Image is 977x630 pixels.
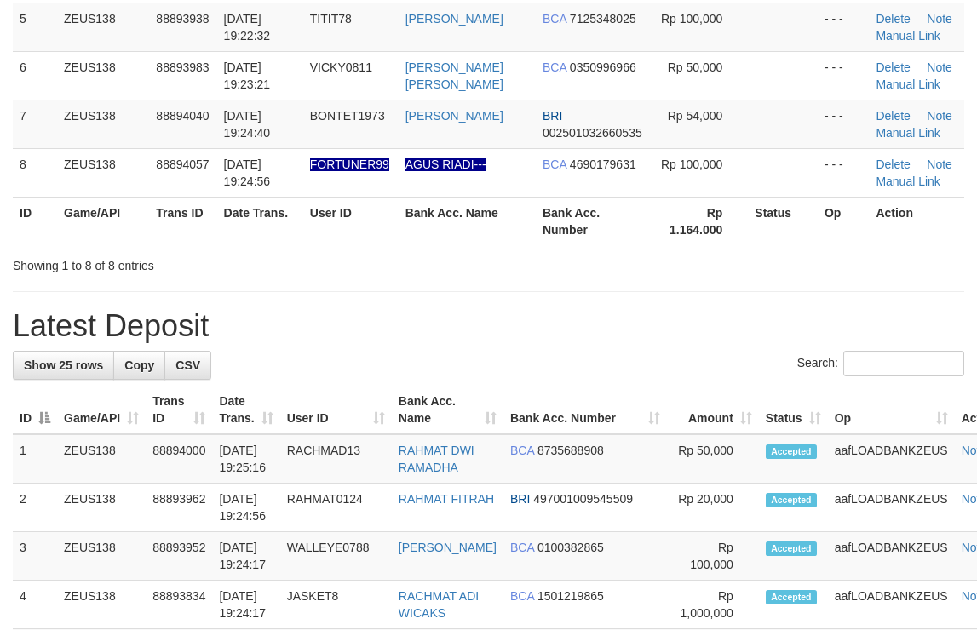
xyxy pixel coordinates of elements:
[399,541,497,554] a: [PERSON_NAME]
[224,12,271,43] span: [DATE] 19:22:32
[212,581,279,629] td: [DATE] 19:24:17
[876,175,940,188] a: Manual Link
[537,589,604,603] span: Copy 1501219865 to clipboard
[667,581,759,629] td: Rp 1,000,000
[876,157,910,171] a: Delete
[13,581,57,629] td: 4
[57,51,149,100] td: ZEUS138
[543,126,642,140] span: Copy 002501032660535 to clipboard
[661,157,722,171] span: Rp 100,000
[797,351,964,376] label: Search:
[667,386,759,434] th: Amount: activate to sort column ascending
[667,434,759,484] td: Rp 50,000
[13,484,57,532] td: 2
[212,484,279,532] td: [DATE] 19:24:56
[667,532,759,581] td: Rp 100,000
[280,484,392,532] td: RAHMAT0124
[146,484,212,532] td: 88893962
[828,532,955,581] td: aafLOADBANKZEUS
[57,532,146,581] td: ZEUS138
[310,60,372,74] span: VICKY0811
[570,12,636,26] span: Copy 7125348025 to clipboard
[156,109,209,123] span: 88894040
[570,157,636,171] span: Copy 4690179631 to clipboard
[766,541,817,556] span: Accepted
[927,12,952,26] a: Note
[57,3,149,51] td: ZEUS138
[164,351,211,380] a: CSV
[537,444,604,457] span: Copy 8735688908 to clipboard
[212,386,279,434] th: Date Trans.: activate to sort column ascending
[280,386,392,434] th: User ID: activate to sort column ascending
[668,109,723,123] span: Rp 54,000
[224,60,271,91] span: [DATE] 19:23:21
[876,12,910,26] a: Delete
[818,148,869,197] td: - - -
[113,351,165,380] a: Copy
[224,109,271,140] span: [DATE] 19:24:40
[766,444,817,459] span: Accepted
[310,157,389,171] span: Nama rekening ada tanda titik/strip, harap diedit
[212,532,279,581] td: [DATE] 19:24:17
[57,484,146,532] td: ZEUS138
[303,197,399,245] th: User ID
[876,29,940,43] a: Manual Link
[405,157,486,171] a: AGUS RIADI---
[818,197,869,245] th: Op
[828,484,955,532] td: aafLOADBANKZEUS
[510,541,534,554] span: BCA
[57,386,146,434] th: Game/API: activate to sort column ascending
[212,434,279,484] td: [DATE] 19:25:16
[510,444,534,457] span: BCA
[543,157,566,171] span: BCA
[146,386,212,434] th: Trans ID: activate to sort column ascending
[13,100,57,148] td: 7
[818,3,869,51] td: - - -
[146,581,212,629] td: 88893834
[818,51,869,100] td: - - -
[146,434,212,484] td: 88894000
[876,60,910,74] a: Delete
[399,492,494,506] a: RAHMAT FITRAH
[869,197,964,245] th: Action
[13,3,57,51] td: 5
[876,109,910,123] a: Delete
[876,126,940,140] a: Manual Link
[510,589,534,603] span: BCA
[310,12,352,26] span: TITIT78
[217,197,303,245] th: Date Trans.
[13,309,964,343] h1: Latest Deposit
[537,541,604,554] span: Copy 0100382865 to clipboard
[13,532,57,581] td: 3
[818,100,869,148] td: - - -
[13,197,57,245] th: ID
[927,157,952,171] a: Note
[828,386,955,434] th: Op: activate to sort column ascending
[57,434,146,484] td: ZEUS138
[149,197,216,245] th: Trans ID
[124,358,154,372] span: Copy
[156,60,209,74] span: 88893983
[13,351,114,380] a: Show 25 rows
[57,100,149,148] td: ZEUS138
[399,589,479,620] a: RACHMAT ADI WICAKS
[156,157,209,171] span: 88894057
[280,532,392,581] td: WALLEYE0788
[224,157,271,188] span: [DATE] 19:24:56
[876,77,940,91] a: Manual Link
[156,12,209,26] span: 88893938
[828,434,955,484] td: aafLOADBANKZEUS
[510,492,530,506] span: BRI
[543,60,566,74] span: BCA
[310,109,385,123] span: BONTET1973
[24,358,103,372] span: Show 25 rows
[405,60,503,91] a: [PERSON_NAME] [PERSON_NAME]
[399,197,536,245] th: Bank Acc. Name
[13,51,57,100] td: 6
[667,484,759,532] td: Rp 20,000
[175,358,200,372] span: CSV
[570,60,636,74] span: Copy 0350996966 to clipboard
[280,434,392,484] td: RACHMAD13
[280,581,392,629] td: JASKET8
[13,250,394,274] div: Showing 1 to 8 of 8 entries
